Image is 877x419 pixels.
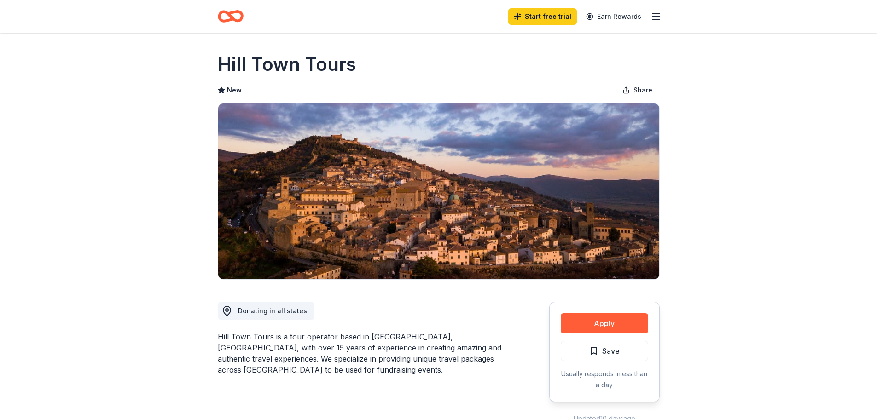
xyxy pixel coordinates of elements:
span: Donating in all states [238,307,307,315]
button: Save [561,341,648,361]
button: Share [615,81,660,99]
span: Save [602,345,620,357]
span: New [227,85,242,96]
div: Hill Town Tours is a tour operator based in [GEOGRAPHIC_DATA], [GEOGRAPHIC_DATA], with over 15 ye... [218,331,505,375]
img: Image for Hill Town Tours [218,103,659,279]
button: Apply [561,313,648,333]
div: Usually responds in less than a day [561,368,648,390]
a: Earn Rewards [581,8,647,25]
h1: Hill Town Tours [218,52,356,77]
a: Start free trial [508,8,577,25]
span: Share [633,85,652,96]
a: Home [218,6,244,27]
